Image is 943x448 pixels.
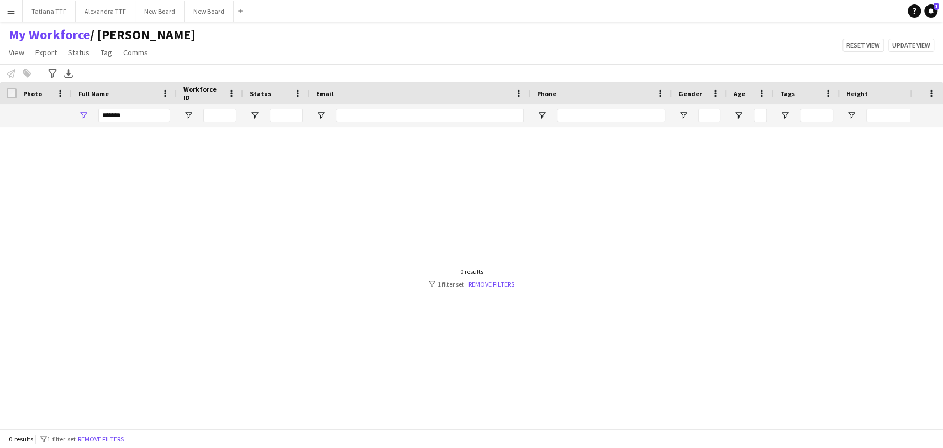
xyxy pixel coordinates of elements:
[846,110,856,120] button: Open Filter Menu
[123,48,148,57] span: Comms
[183,85,223,102] span: Workforce ID
[429,280,514,288] div: 1 filter set
[183,110,193,120] button: Open Filter Menu
[754,109,767,122] input: Age Filter Input
[76,433,126,445] button: Remove filters
[270,109,303,122] input: Status Filter Input
[924,4,937,18] a: 1
[47,435,76,443] span: 1 filter set
[468,280,514,288] a: Remove filters
[429,267,514,276] div: 0 results
[846,89,868,98] span: Height
[316,89,334,98] span: Email
[888,39,934,52] button: Update view
[678,89,702,98] span: Gender
[119,45,152,60] a: Comms
[78,110,88,120] button: Open Filter Menu
[698,109,720,122] input: Gender Filter Input
[68,48,89,57] span: Status
[780,89,795,98] span: Tags
[135,1,185,22] button: New Board
[537,110,547,120] button: Open Filter Menu
[101,48,112,57] span: Tag
[336,109,524,122] input: Email Filter Input
[9,27,90,43] a: My Workforce
[23,1,76,22] button: Tatiana TTF
[557,109,665,122] input: Phone Filter Input
[934,3,939,10] span: 1
[780,110,790,120] button: Open Filter Menu
[4,45,29,60] a: View
[734,110,744,120] button: Open Filter Menu
[76,1,135,22] button: Alexandra TTF
[62,67,75,80] app-action-btn: Export XLSX
[98,109,170,122] input: Full Name Filter Input
[78,89,109,98] span: Full Name
[203,109,236,122] input: Workforce ID Filter Input
[31,45,61,60] a: Export
[90,27,196,43] span: TATIANA
[678,110,688,120] button: Open Filter Menu
[537,89,556,98] span: Phone
[64,45,94,60] a: Status
[250,89,271,98] span: Status
[185,1,234,22] button: New Board
[250,110,260,120] button: Open Filter Menu
[46,67,59,80] app-action-btn: Advanced filters
[7,88,17,98] input: Column with Header Selection
[96,45,117,60] a: Tag
[734,89,745,98] span: Age
[842,39,884,52] button: Reset view
[35,48,57,57] span: Export
[9,48,24,57] span: View
[23,89,42,98] span: Photo
[316,110,326,120] button: Open Filter Menu
[800,109,833,122] input: Tags Filter Input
